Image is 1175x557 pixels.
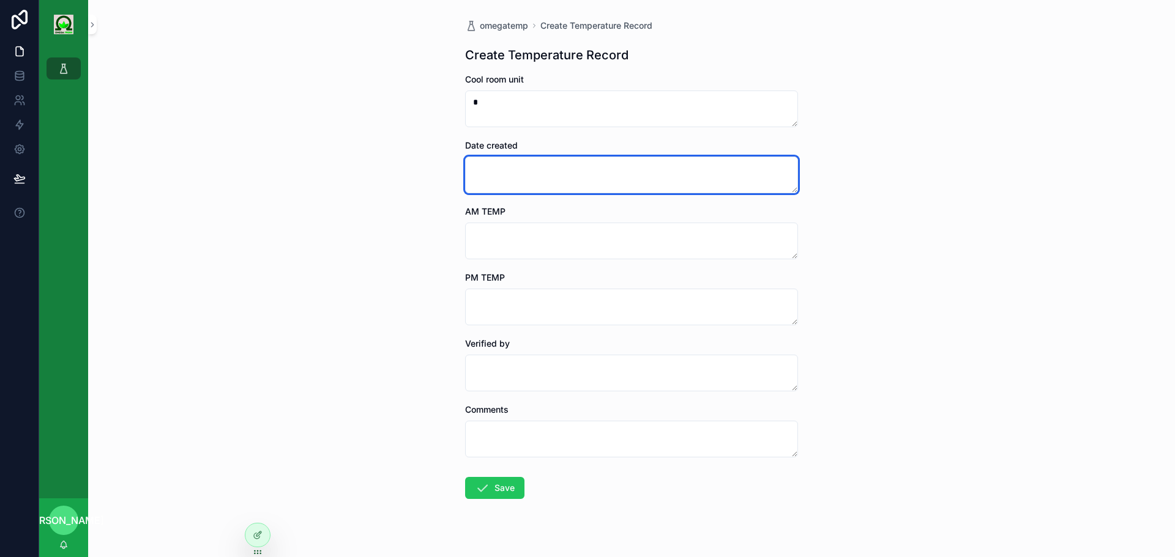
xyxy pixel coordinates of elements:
[465,338,510,349] span: Verified by
[540,20,652,32] a: Create Temperature Record
[23,513,104,528] span: [PERSON_NAME]
[480,20,528,32] span: omegatemp
[465,272,505,282] span: PM TEMP
[465,46,629,64] h1: Create Temperature Record
[39,49,88,95] div: scrollable content
[465,74,524,84] span: Cool room unit
[465,404,509,415] span: Comments
[465,140,518,150] span: Date created
[465,477,524,499] button: Save
[465,20,528,32] a: omegatemp
[465,206,505,216] span: AM TEMP
[54,15,73,34] img: App logo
